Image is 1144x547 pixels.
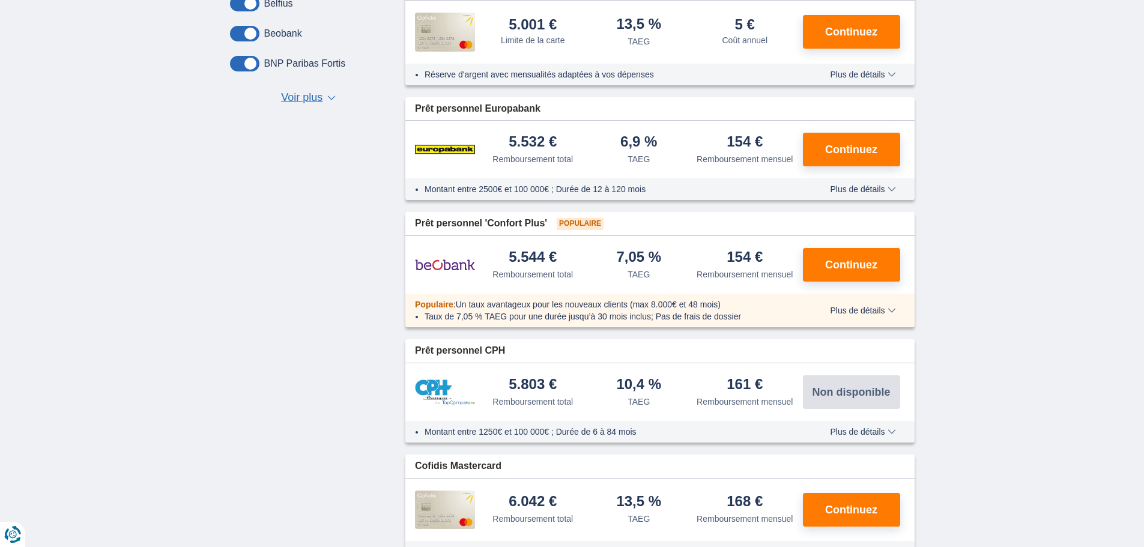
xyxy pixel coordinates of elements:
div: Remboursement mensuel [697,396,793,408]
div: 154 € [727,250,763,266]
span: Populaire [557,218,604,230]
label: BNP Paribas Fortis [264,58,346,69]
span: Non disponible [813,387,891,397]
button: Continuez [803,15,900,49]
div: TAEG [628,153,650,165]
div: Coût annuel [722,34,767,46]
div: Remboursement total [492,396,573,408]
div: TAEG [628,268,650,280]
div: 5 € [735,17,755,32]
div: 5.532 € [509,134,557,151]
button: Continuez [803,493,900,527]
div: 5.803 € [509,377,557,393]
div: 7,05 % [616,250,661,266]
span: Plus de détails [830,428,895,436]
div: Remboursement mensuel [697,153,793,165]
img: pret personnel Cofidis CC [415,491,475,529]
div: 5.544 € [509,250,557,266]
div: Remboursement mensuel [697,268,793,280]
span: Continuez [825,144,877,155]
button: Continuez [803,133,900,166]
div: 6,9 % [620,134,657,151]
div: TAEG [628,396,650,408]
button: Continuez [803,248,900,282]
img: pret personnel Europabank [415,134,475,165]
button: Voir plus ▼ [277,89,339,106]
span: Prêt personnel Europabank [415,102,540,116]
span: ▼ [327,95,336,100]
span: Plus de détails [830,306,895,315]
span: Voir plus [281,90,322,106]
div: Remboursement total [492,153,573,165]
div: 13,5 % [616,494,661,510]
span: Prêt personnel 'Confort Plus' [415,217,547,231]
li: Montant entre 1250€ et 100 000€ ; Durée de 6 à 84 mois [425,426,795,438]
button: Plus de détails [821,184,904,194]
img: pret personnel Beobank [415,250,475,280]
div: Limite de la carte [501,34,565,46]
span: Populaire [415,300,453,309]
div: 13,5 % [616,17,661,33]
div: 161 € [727,377,763,393]
div: Remboursement mensuel [697,513,793,525]
li: Montant entre 2500€ et 100 000€ ; Durée de 12 à 120 mois [425,183,795,195]
div: 168 € [727,494,763,510]
div: 154 € [727,134,763,151]
span: Prêt personnel CPH [415,344,505,358]
div: 10,4 % [616,377,661,393]
span: Continuez [825,504,877,515]
span: Cofidis Mastercard [415,459,501,473]
button: Plus de détails [821,306,904,315]
span: Un taux avantageux pour les nouveaux clients (max 8.000€ et 48 mois) [456,300,721,309]
div: Remboursement total [492,268,573,280]
span: Plus de détails [830,70,895,79]
img: pret personnel CPH Banque [415,379,475,405]
span: Continuez [825,26,877,37]
button: Plus de détails [821,70,904,79]
li: Réserve d'argent avec mensualités adaptées à vos dépenses [425,68,795,80]
div: 6.042 € [509,494,557,510]
div: Remboursement total [492,513,573,525]
li: Taux de 7,05 % TAEG pour une durée jusqu’à 30 mois inclus; Pas de frais de dossier [425,310,795,322]
img: pret personnel Cofidis CC [415,13,475,51]
div: TAEG [628,513,650,525]
div: 5.001 € [509,17,557,32]
button: Non disponible [803,375,900,409]
label: Beobank [264,28,302,39]
div: TAEG [628,35,650,47]
span: Continuez [825,259,877,270]
div: : [405,298,805,310]
button: Plus de détails [821,427,904,437]
span: Plus de détails [830,185,895,193]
